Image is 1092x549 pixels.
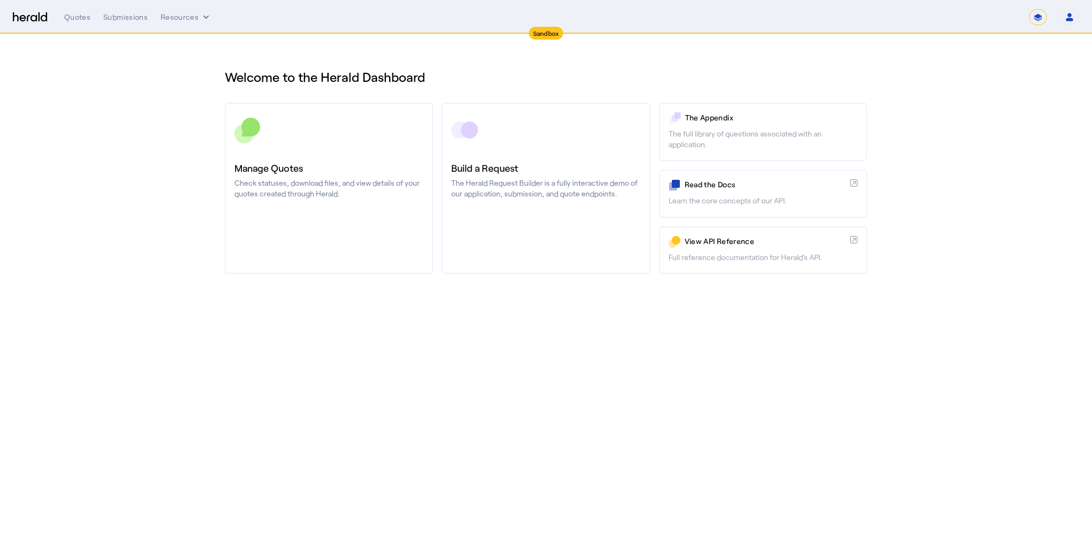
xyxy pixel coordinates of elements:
a: Manage QuotesCheck statuses, download files, and view details of your quotes created through Herald. [225,103,433,274]
p: Read the Docs [685,179,846,190]
a: View API ReferenceFull reference documentation for Herald's API. [659,226,867,274]
img: Herald Logo [13,12,47,22]
h1: Welcome to the Herald Dashboard [225,68,867,86]
h3: Manage Quotes [234,161,423,176]
p: The Appendix [685,112,858,123]
a: Read the DocsLearn the core concepts of our API. [659,170,867,217]
p: Learn the core concepts of our API. [669,195,858,206]
p: View API Reference [685,236,846,247]
p: The full library of questions associated with an application. [669,128,858,150]
button: Resources dropdown menu [161,12,211,22]
p: Full reference documentation for Herald's API. [669,252,858,263]
h3: Build a Request [451,161,640,176]
div: Submissions [103,12,148,22]
div: Quotes [64,12,90,22]
a: Build a RequestThe Herald Request Builder is a fully interactive demo of our application, submiss... [442,103,650,274]
p: Check statuses, download files, and view details of your quotes created through Herald. [234,178,423,199]
div: Sandbox [529,27,564,40]
a: The AppendixThe full library of questions associated with an application. [659,103,867,161]
p: The Herald Request Builder is a fully interactive demo of our application, submission, and quote ... [451,178,640,199]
